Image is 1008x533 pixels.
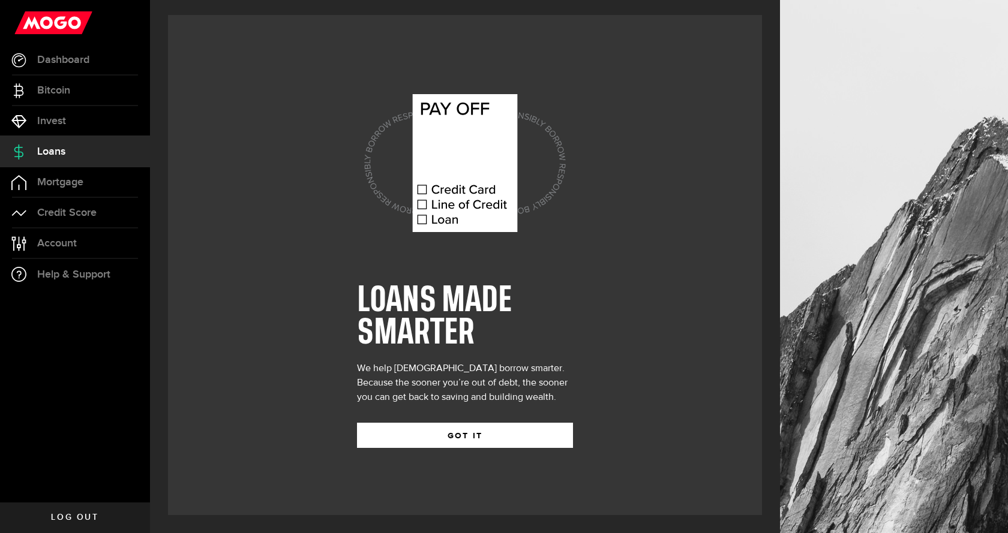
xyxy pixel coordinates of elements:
[357,423,573,448] button: GOT IT
[51,513,98,522] span: Log out
[37,146,65,157] span: Loans
[37,207,97,218] span: Credit Score
[37,85,70,96] span: Bitcoin
[37,177,83,188] span: Mortgage
[37,116,66,127] span: Invest
[357,362,573,405] div: We help [DEMOGRAPHIC_DATA] borrow smarter. Because the sooner you’re out of debt, the sooner you ...
[357,285,573,350] h1: LOANS MADE SMARTER
[37,269,110,280] span: Help & Support
[37,238,77,249] span: Account
[37,55,89,65] span: Dashboard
